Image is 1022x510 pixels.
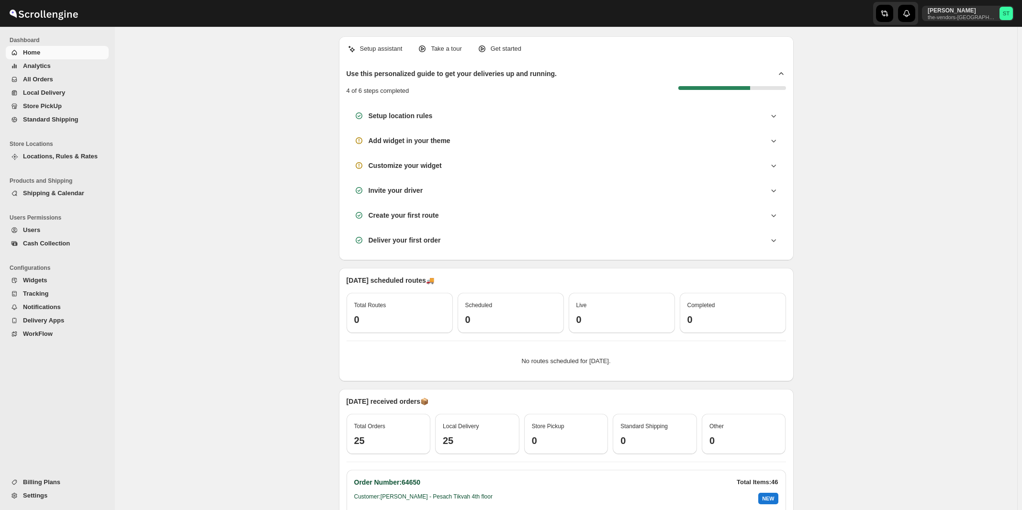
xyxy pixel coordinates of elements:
button: Billing Plans [6,476,109,489]
p: the-vendors-[GEOGRAPHIC_DATA] [928,14,996,20]
h3: Add widget in your theme [369,136,450,145]
span: Other [709,423,724,430]
p: [DATE] received orders 📦 [347,397,786,406]
h3: Deliver your first order [369,235,441,245]
button: Widgets [6,274,109,287]
span: Products and Shipping [10,177,110,185]
span: Store Locations [10,140,110,148]
span: Live [576,302,587,309]
button: Users [6,223,109,237]
span: Dashboard [10,36,110,44]
button: All Orders [6,73,109,86]
button: WorkFlow [6,327,109,341]
span: Cash Collection [23,240,70,247]
p: Take a tour [431,44,461,54]
button: User menu [922,6,1014,21]
h3: Customize your widget [369,161,442,170]
p: 4 of 6 steps completed [347,86,409,96]
span: Analytics [23,62,51,69]
p: No routes scheduled for [DATE]. [354,356,778,366]
p: [PERSON_NAME] [928,7,996,14]
span: WorkFlow [23,330,53,337]
button: Settings [6,489,109,502]
span: Billing Plans [23,478,60,486]
h3: 0 [620,435,689,446]
img: ScrollEngine [8,1,79,25]
h2: Order Number: 64650 [354,477,421,487]
button: Tracking [6,287,109,300]
button: Analytics [6,59,109,73]
span: Store PickUp [23,102,62,110]
h3: 0 [354,314,445,325]
span: Users [23,226,40,233]
h3: Invite your driver [369,186,423,195]
span: Store Pickup [532,423,564,430]
span: Standard Shipping [620,423,668,430]
span: Local Delivery [443,423,479,430]
span: Notifications [23,303,61,310]
span: Completed [687,302,715,309]
h3: 0 [465,314,556,325]
h3: Setup location rules [369,111,433,121]
h3: Create your first route [369,211,439,220]
p: Setup assistant [360,44,403,54]
span: Shipping & Calendar [23,189,84,197]
h3: 0 [687,314,778,325]
button: Cash Collection [6,237,109,250]
p: [DATE] scheduled routes 🚚 [347,276,786,285]
h2: Use this personalized guide to get your deliveries up and running. [347,69,557,78]
span: Local Delivery [23,89,65,96]
span: Delivery Apps [23,317,64,324]
p: Get started [491,44,521,54]
button: Shipping & Calendar [6,187,109,200]
h3: 25 [354,435,423,446]
span: Configurations [10,264,110,272]
button: Locations, Rules & Rates [6,150,109,163]
button: Home [6,46,109,59]
span: Total Orders [354,423,385,430]
text: ST [1003,11,1010,16]
button: Notifications [6,300,109,314]
span: Home [23,49,40,56]
h3: 0 [532,435,601,446]
span: Widgets [23,277,47,284]
h3: 0 [709,435,778,446]
span: Total Routes [354,302,386,309]
span: Locations, Rules & Rates [23,153,98,160]
h3: 25 [443,435,512,446]
span: Simcha Trieger [1000,7,1013,20]
span: Settings [23,492,47,499]
span: All Orders [23,76,53,83]
h6: Customer: [PERSON_NAME] - Pesach Tikvah 4th floor [354,493,493,504]
button: Delivery Apps [6,314,109,327]
p: Total Items: 46 [737,477,778,487]
h3: 0 [576,314,667,325]
span: Standard Shipping [23,116,79,123]
span: Users Permissions [10,214,110,222]
span: Tracking [23,290,48,297]
span: Scheduled [465,302,493,309]
div: NEW [758,493,778,504]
